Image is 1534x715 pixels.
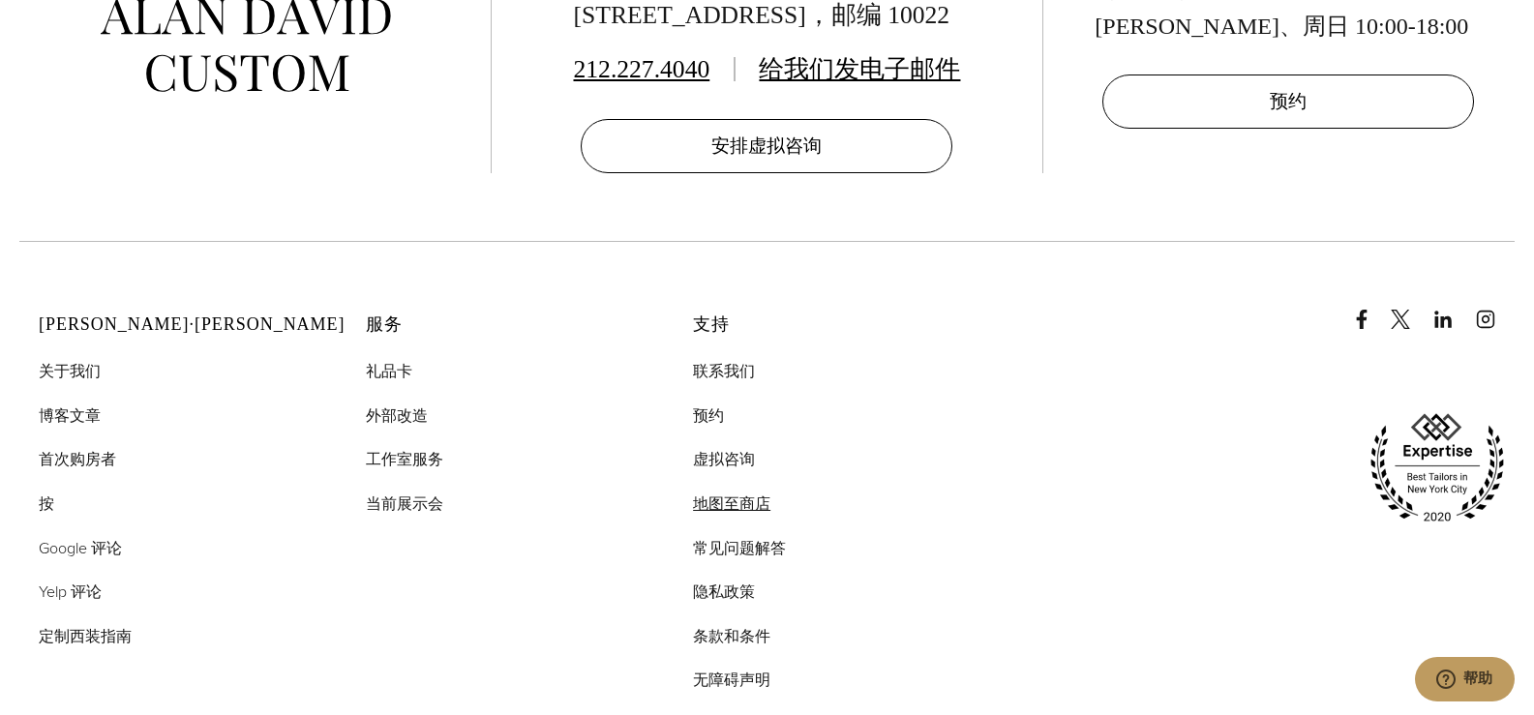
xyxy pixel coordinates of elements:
[39,492,54,517] a: 按
[581,119,952,173] a: 安排虚拟咨询
[39,580,102,605] a: Yelp 评论
[1391,290,1429,329] a: x/推特
[693,537,786,559] font: 常见问题解答
[366,359,412,384] a: 礼品卡
[693,625,770,647] font: 条款和条件
[39,447,116,472] a: 首次购房者
[366,403,428,429] a: 外部改造
[366,314,403,334] font: 服务
[693,314,730,334] font: 支持
[693,580,755,605] a: 隐私政策
[39,536,122,561] a: Google 评论
[366,492,443,515] font: 当前展示会
[759,55,960,83] a: 给我们发电子邮件
[366,360,412,382] font: 礼品卡
[366,359,645,516] nav: 服务页脚导航
[39,360,101,382] font: 关于我们
[693,359,755,384] a: 联系我们
[693,668,770,693] a: 无障碍声明
[693,669,770,691] font: 无障碍声明
[39,581,102,603] font: Yelp 评论
[39,404,101,427] font: 博客文章
[1095,14,1468,39] font: [PERSON_NAME]、周日 10:00-18:00
[1352,290,1387,329] a: Facebook
[1270,87,1307,115] font: 预约
[39,492,54,515] font: 按
[366,492,443,517] a: 当前展示会
[693,447,755,472] a: 虚拟咨询
[1414,657,1515,705] iframe: 打开一个小组件，您在其中可以与我们的专员进行在线交谈
[693,403,724,429] a: 预约
[1433,290,1472,329] a: 领英
[693,404,724,427] font: 预约
[573,55,709,83] a: 212.227.4040
[39,359,317,648] nav: 艾伦·戴维 页脚导航
[1360,406,1515,530] img: 专业知识，2020 年纽约市最佳裁缝
[39,624,132,649] a: 定制西装指南
[39,403,101,429] a: 博客文章
[39,625,132,647] font: 定制西装指南
[693,536,786,561] a: 常见问题解答
[693,624,770,649] a: 条款和条件
[366,448,443,470] font: 工作室服务
[693,360,755,382] font: 联系我们
[693,581,755,603] font: 隐私政策
[1476,290,1515,329] a: Instagram
[711,132,822,160] font: 安排虚拟咨询
[39,314,345,334] font: [PERSON_NAME]·[PERSON_NAME]
[366,447,443,472] a: 工作室服务
[693,492,770,515] font: 地图至商店
[39,359,101,384] a: 关于我们
[366,404,428,427] font: 外部改造
[693,448,755,470] font: 虚拟咨询
[1102,74,1474,129] a: 预约
[693,359,972,693] nav: 支持页脚导航
[693,492,770,517] a: 地图至商店
[39,537,122,559] font: Google 评论
[39,448,116,470] font: 首次购房者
